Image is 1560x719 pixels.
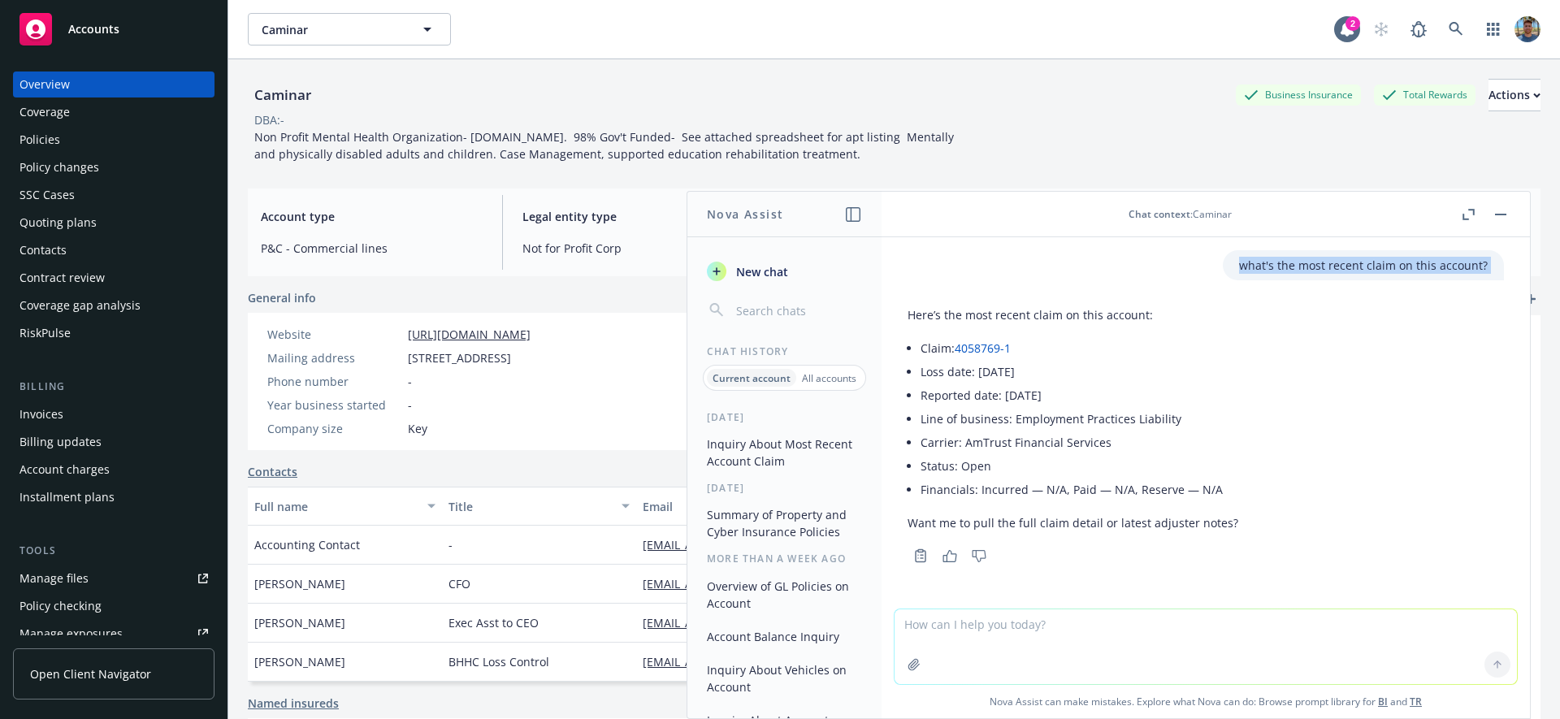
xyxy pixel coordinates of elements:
div: Phone number [267,373,401,390]
li: Financials: Incurred — N/A, Paid — N/A, Reserve — N/A [921,478,1238,501]
div: Coverage gap analysis [19,292,141,318]
span: [PERSON_NAME] [254,575,345,592]
button: Caminar [248,13,451,45]
div: Quoting plans [19,210,97,236]
button: Thumbs down [966,544,992,567]
span: Chat context [1129,207,1190,221]
a: Manage exposures [13,621,214,647]
div: Total Rewards [1374,84,1475,105]
button: Overview of GL Policies on Account [700,573,869,617]
div: SSC Cases [19,182,75,208]
span: Account type [261,208,483,225]
h1: Nova Assist [707,206,783,223]
a: Coverage [13,99,214,125]
button: New chat [700,257,869,286]
a: [URL][DOMAIN_NAME] [408,327,531,342]
div: [DATE] [687,481,882,495]
span: CFO [448,575,470,592]
a: SSC Cases [13,182,214,208]
span: - [448,536,453,553]
a: Start snowing [1365,13,1397,45]
input: Search chats [733,299,862,322]
div: Installment plans [19,484,115,510]
div: Contract review [19,265,105,291]
a: BI [1378,695,1388,708]
a: Contacts [13,237,214,263]
button: Summary of Property and Cyber Insurance Policies [700,501,869,545]
img: photo [1514,16,1540,42]
a: [EMAIL_ADDRESS][DOMAIN_NAME] [643,615,846,630]
button: Actions [1488,79,1540,111]
button: Email [636,487,960,526]
a: Billing updates [13,429,214,455]
span: Open Client Navigator [30,665,151,682]
div: Caminar [248,84,318,106]
div: Policy checking [19,593,102,619]
span: General info [248,289,316,306]
a: [EMAIL_ADDRESS][DOMAIN_NAME] [643,654,846,669]
span: Key [408,420,427,437]
li: Loss date: [DATE] [921,360,1238,383]
a: Account charges [13,457,214,483]
a: RiskPulse [13,320,214,346]
a: Switch app [1477,13,1510,45]
a: Policies [13,127,214,153]
a: Named insureds [248,695,339,712]
li: Carrier: AmTrust Financial Services [921,431,1238,454]
div: [DATE] [687,410,882,424]
li: Line of business: Employment Practices Liability [921,407,1238,431]
span: P&C - Commercial lines [261,240,483,257]
div: Policy changes [19,154,99,180]
button: Account Balance Inquiry [700,623,869,650]
p: Current account [713,371,791,385]
div: Full name [254,498,418,515]
button: Title [442,487,636,526]
div: Website [267,326,401,343]
button: Inquiry About Most Recent Account Claim [700,431,869,474]
span: Nova Assist can make mistakes. Explore what Nova can do: Browse prompt library for and [888,685,1523,718]
a: TR [1410,695,1422,708]
div: Overview [19,71,70,97]
span: Not for Profit Corp [522,240,744,257]
a: Policy checking [13,593,214,619]
a: Report a Bug [1402,13,1435,45]
span: BHHC Loss Control [448,653,549,670]
div: Title [448,498,612,515]
div: : Caminar [1129,207,1232,221]
p: what's the most recent claim on this account? [1239,257,1488,274]
div: Year business started [267,396,401,414]
button: Inquiry About Vehicles on Account [700,656,869,700]
a: Invoices [13,401,214,427]
li: Status: Open [921,454,1238,478]
span: - [408,396,412,414]
button: Full name [248,487,442,526]
span: - [408,373,412,390]
div: Manage files [19,565,89,591]
a: Contract review [13,265,214,291]
div: Chat History [687,344,882,358]
a: Manage files [13,565,214,591]
span: Accounts [68,23,119,36]
a: [EMAIL_ADDRESS][DOMAIN_NAME] [643,576,846,591]
span: Non Profit Mental Health Organization- [DOMAIN_NAME]. 98% Gov't Funded- See attached spreadsheet ... [254,129,957,162]
div: Billing updates [19,429,102,455]
div: 2 [1345,16,1360,31]
svg: Copy to clipboard [913,548,928,563]
a: [EMAIL_ADDRESS][DOMAIN_NAME] [643,537,846,552]
span: Exec Asst to CEO [448,614,539,631]
a: Accounts [13,6,214,52]
div: Business Insurance [1236,84,1361,105]
div: Company size [267,420,401,437]
div: Email [643,498,935,515]
div: Billing [13,379,214,395]
li: Claim: [921,336,1238,360]
div: Mailing address [267,349,401,366]
div: Tools [13,543,214,559]
a: 4058769-1 [955,340,1011,356]
span: [PERSON_NAME] [254,614,345,631]
a: Installment plans [13,484,214,510]
p: Here’s the most recent claim on this account: [908,306,1238,323]
span: [STREET_ADDRESS] [408,349,511,366]
p: Want me to pull the full claim detail or latest adjuster notes? [908,514,1238,531]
